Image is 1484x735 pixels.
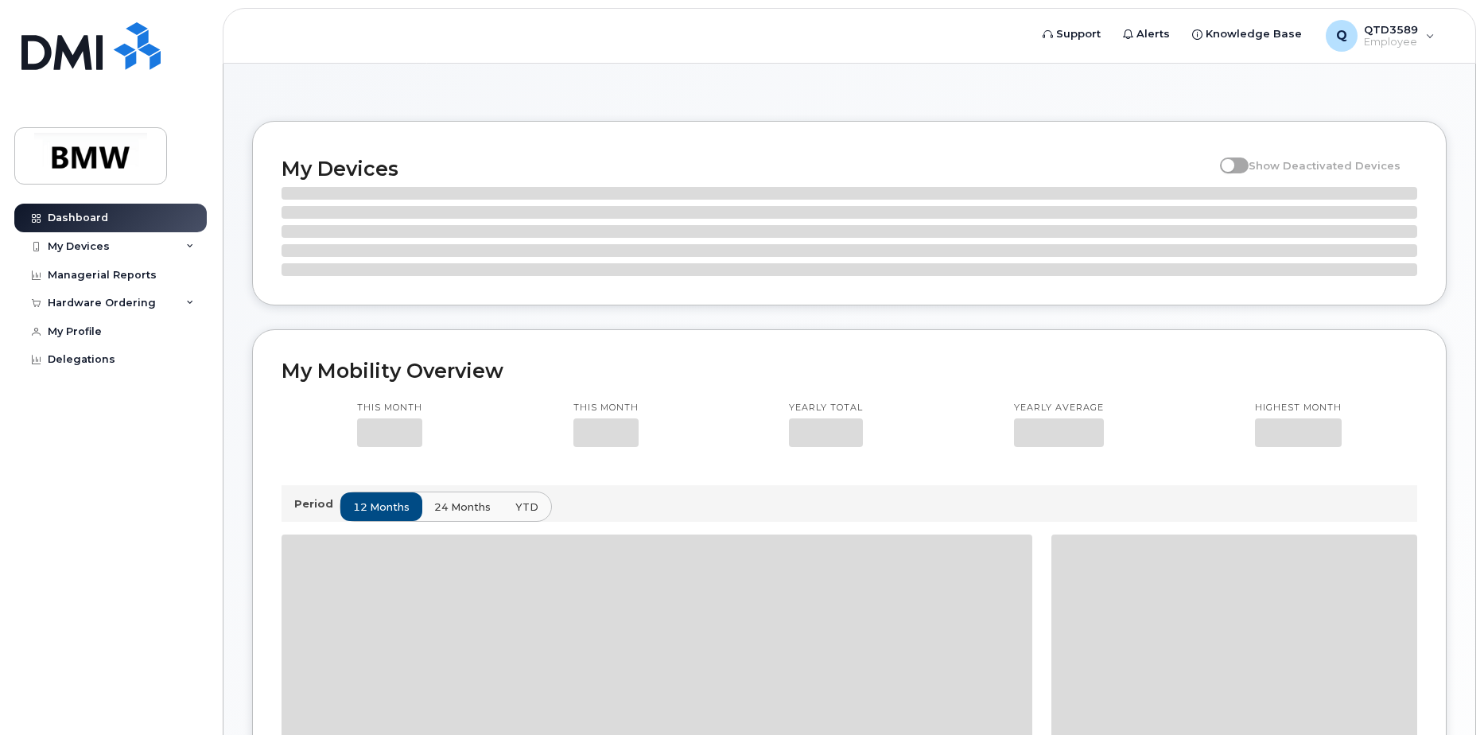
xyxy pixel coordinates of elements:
p: Yearly total [789,402,863,414]
p: This month [573,402,639,414]
p: Period [294,496,340,511]
input: Show Deactivated Devices [1220,150,1233,163]
p: This month [357,402,422,414]
h2: My Devices [282,157,1212,181]
span: 24 months [434,500,491,515]
span: YTD [515,500,538,515]
p: Yearly average [1014,402,1104,414]
h2: My Mobility Overview [282,359,1417,383]
p: Highest month [1255,402,1342,414]
span: Show Deactivated Devices [1249,159,1400,172]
